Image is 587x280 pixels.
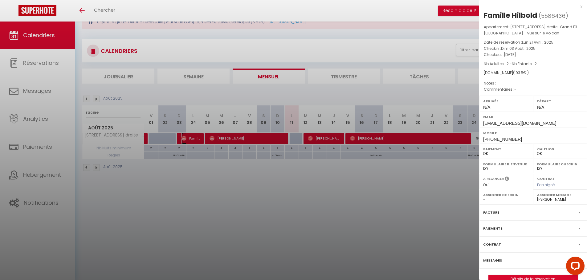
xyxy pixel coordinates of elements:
[484,10,537,20] div: Famille Hilbold
[539,11,568,20] span: ( )
[483,257,502,264] label: Messages
[514,87,516,92] span: -
[515,70,523,75] span: 193.5
[537,192,583,198] label: Assigner Menage
[479,3,582,10] div: x
[513,70,529,75] span: ( € )
[483,121,556,126] span: [EMAIL_ADDRESS][DOMAIN_NAME]
[522,40,553,45] span: Lun 21 Avril . 2025
[484,80,582,86] p: Notes :
[484,70,582,76] div: [DOMAIN_NAME]
[537,182,555,187] span: Pas signé
[483,130,583,136] label: Mobile
[537,176,555,180] label: Contrat
[483,225,503,232] label: Paiements
[561,254,587,280] iframe: LiveChat chat widget
[483,146,529,152] label: Paiement
[501,46,536,51] span: Dim 03 Août . 2025
[483,137,522,142] span: [PHONE_NUMBER]
[484,52,582,58] p: Checkout :
[483,176,504,181] label: A relancer
[483,114,583,120] label: Email
[537,146,583,152] label: Caution
[504,52,516,57] span: [DATE]
[505,176,509,183] i: Sélectionner OUI si vous souhaiter envoyer les séquences de messages post-checkout
[484,39,582,45] p: Date de réservation :
[484,24,582,36] p: Appartement :
[483,98,529,104] label: Arrivée
[496,81,498,86] span: -
[483,209,499,216] label: Facture
[541,12,565,20] span: 5586436
[537,98,583,104] label: Départ
[483,105,490,110] span: N/A
[483,241,501,248] label: Contrat
[483,161,529,167] label: Formulaire Bienvenue
[537,105,544,110] span: N/A
[537,161,583,167] label: Formulaire Checkin
[484,86,582,93] p: Commentaires :
[484,45,582,52] p: Checkin :
[484,61,537,66] span: Nb Adultes : 2 -
[483,192,529,198] label: Assigner Checkin
[484,24,580,36] span: [STREET_ADDRESS] droite · Grand F3 - [GEOGRAPHIC_DATA] - vue sur le Volcan
[512,61,537,66] span: Nb Enfants : 2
